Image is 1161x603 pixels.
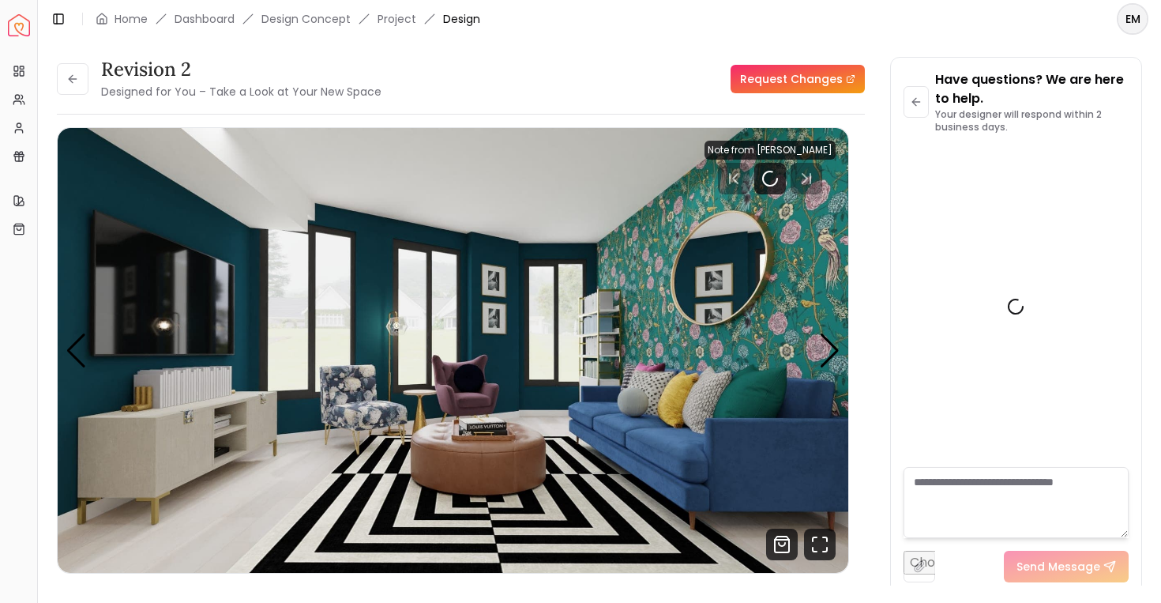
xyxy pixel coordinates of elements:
div: 1 / 5 [58,128,848,573]
svg: Shop Products from this design [766,529,798,560]
img: Spacejoy Logo [8,14,30,36]
div: Carousel [58,128,848,573]
a: Project [378,11,416,27]
div: Next slide [819,334,840,368]
nav: breadcrumb [96,11,480,27]
a: Spacejoy [8,14,30,36]
button: EM [1117,3,1148,35]
small: Designed for You – Take a Look at Your New Space [101,84,381,100]
h3: Revision 2 [101,57,381,82]
li: Design Concept [261,11,351,27]
p: Have questions? We are here to help. [935,70,1129,108]
svg: Fullscreen [804,529,836,560]
span: EM [1118,5,1147,33]
p: Your designer will respond within 2 business days. [935,108,1129,134]
img: Design Render 1 [58,128,848,573]
span: Design [443,11,480,27]
a: Home [115,11,148,27]
a: Request Changes [731,65,865,93]
div: Previous slide [66,334,87,368]
div: Note from [PERSON_NAME] [704,141,836,160]
a: Dashboard [175,11,235,27]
